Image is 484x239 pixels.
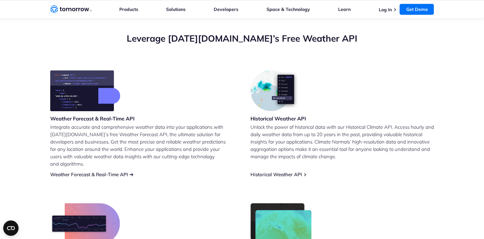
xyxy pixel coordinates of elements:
[266,6,310,12] a: Space & Technology
[50,32,434,45] h2: Leverage [DATE][DOMAIN_NAME]’s Free Weather API
[119,6,138,12] a: Products
[378,7,392,12] a: Log In
[50,171,128,177] a: Weather Forecast & Real-Time API
[250,115,306,122] h3: Historical Weather API
[338,6,351,12] a: Learn
[166,6,186,12] a: Solutions
[50,115,135,122] h3: Weather Forecast & Real-Time API
[50,123,234,168] p: Integrate accurate and comprehensive weather data into your applications with [DATE][DOMAIN_NAME]...
[214,6,238,12] a: Developers
[250,171,302,177] a: Historical Weather API
[250,123,434,160] p: Unlock the power of historical data with our Historical Climate API. Access hourly and daily weat...
[3,220,19,236] button: Open CMP widget
[50,4,92,14] a: Home link
[400,4,434,15] a: Get Demo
